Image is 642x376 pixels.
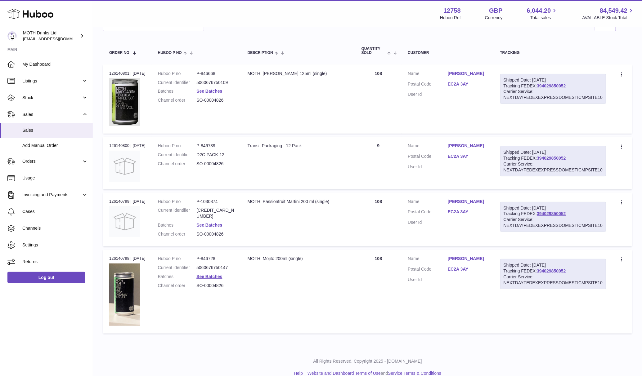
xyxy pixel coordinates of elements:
[158,231,197,237] dt: Channel order
[158,265,197,271] dt: Current identifier
[448,81,488,87] a: EC2A 3AY
[504,205,603,211] div: Shipped Date: [DATE]
[408,51,487,55] div: Customer
[196,80,235,86] dd: 5060676750109
[248,199,349,205] div: MOTH: Passionfruit Martini 200 ml (single)
[109,263,140,326] img: 127581729091276.png
[448,266,488,272] a: EC2A 3AY
[109,143,146,148] div: 126140800 | [DATE]
[23,36,91,41] span: [EMAIL_ADDRESS][DOMAIN_NAME]
[355,64,402,134] td: 108
[443,7,461,15] strong: 12758
[408,256,448,263] dt: Name
[158,143,197,149] dt: Huboo P no
[527,7,551,15] span: 6,044.20
[22,192,82,198] span: Invoicing and Payments
[504,89,603,100] div: Carrier Service: NEXTDAYFEDEXEXPRESSDOMESTICMPSITE10
[388,371,441,376] a: Service Terms & Conditions
[158,207,197,219] dt: Current identifier
[355,137,402,189] td: 9
[22,143,88,148] span: Add Manual Order
[408,164,448,170] dt: User Id
[248,143,349,149] div: Transit Packaging - 12 Pack
[196,199,235,205] dd: P-1030874
[504,149,603,155] div: Shipped Date: [DATE]
[408,219,448,225] dt: User Id
[308,371,381,376] a: Website and Dashboard Terms of Use
[355,192,402,246] td: 108
[408,153,448,161] dt: Postal Code
[527,7,558,21] a: 6,044.20 Total sales
[530,15,558,21] span: Total sales
[489,7,502,15] strong: GBP
[22,209,88,215] span: Cases
[408,209,448,216] dt: Postal Code
[504,274,603,286] div: Carrier Service: NEXTDAYFEDEXEXPRESSDOMESTICMPSITE10
[500,146,606,176] div: Tracking FEDEX:
[109,78,140,126] img: 127581694602485.png
[294,371,303,376] a: Help
[582,7,635,21] a: 84,549.42 AVAILABLE Stock Total
[196,274,222,279] a: See Batches
[485,15,503,21] div: Currency
[361,47,386,55] span: Quantity Sold
[448,71,488,77] a: [PERSON_NAME]
[158,199,197,205] dt: Huboo P no
[408,91,448,97] dt: User Id
[22,78,82,84] span: Listings
[500,259,606,289] div: Tracking FEDEX:
[500,51,606,55] div: Tracking
[158,222,197,228] dt: Batches
[504,217,603,228] div: Carrier Service: NEXTDAYFEDEXEXPRESSDOMESTICMPSITE10
[504,77,603,83] div: Shipped Date: [DATE]
[440,15,461,21] div: Huboo Ref
[408,143,448,150] dt: Name
[448,256,488,262] a: [PERSON_NAME]
[22,95,82,101] span: Stock
[196,231,235,237] dd: SO-00004826
[408,266,448,274] dt: Postal Code
[109,256,146,261] div: 126140798 | [DATE]
[158,283,197,289] dt: Channel order
[248,71,349,77] div: MOTH: [PERSON_NAME] 125ml (single)
[109,71,146,76] div: 126140801 | [DATE]
[408,81,448,89] dt: Postal Code
[109,199,146,204] div: 126140799 | [DATE]
[22,158,82,164] span: Orders
[196,97,235,103] dd: SO-00004826
[22,112,82,117] span: Sales
[196,256,235,262] dd: P-846728
[109,51,129,55] span: Order No
[504,262,603,268] div: Shipped Date: [DATE]
[448,209,488,215] a: EC2A 3AY
[158,161,197,167] dt: Channel order
[23,30,79,42] div: MOTH Drinks Ltd
[7,31,17,41] img: orders@mothdrinks.com
[448,153,488,159] a: EC2A 3AY
[22,259,88,265] span: Returns
[248,51,273,55] span: Description
[537,211,566,216] a: 394029850052
[196,161,235,167] dd: SO-00004826
[22,242,88,248] span: Settings
[158,152,197,158] dt: Current identifier
[22,61,88,67] span: My Dashboard
[158,256,197,262] dt: Huboo P no
[196,265,235,271] dd: 5060676750147
[158,274,197,280] dt: Batches
[196,207,235,219] dd: [CREDIT_CARD_NUMBER]
[158,88,197,94] dt: Batches
[448,143,488,149] a: [PERSON_NAME]
[158,80,197,86] dt: Current identifier
[158,51,182,55] span: Huboo P no
[448,199,488,205] a: [PERSON_NAME]
[537,268,566,273] a: 394029850052
[582,15,635,21] span: AVAILABLE Stock Total
[22,127,88,133] span: Sales
[109,151,140,182] img: no-photo.jpg
[196,152,235,158] dd: D2C-PACK-12
[537,156,566,161] a: 394029850052
[355,250,402,334] td: 108
[196,223,222,228] a: See Batches
[158,97,197,103] dt: Channel order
